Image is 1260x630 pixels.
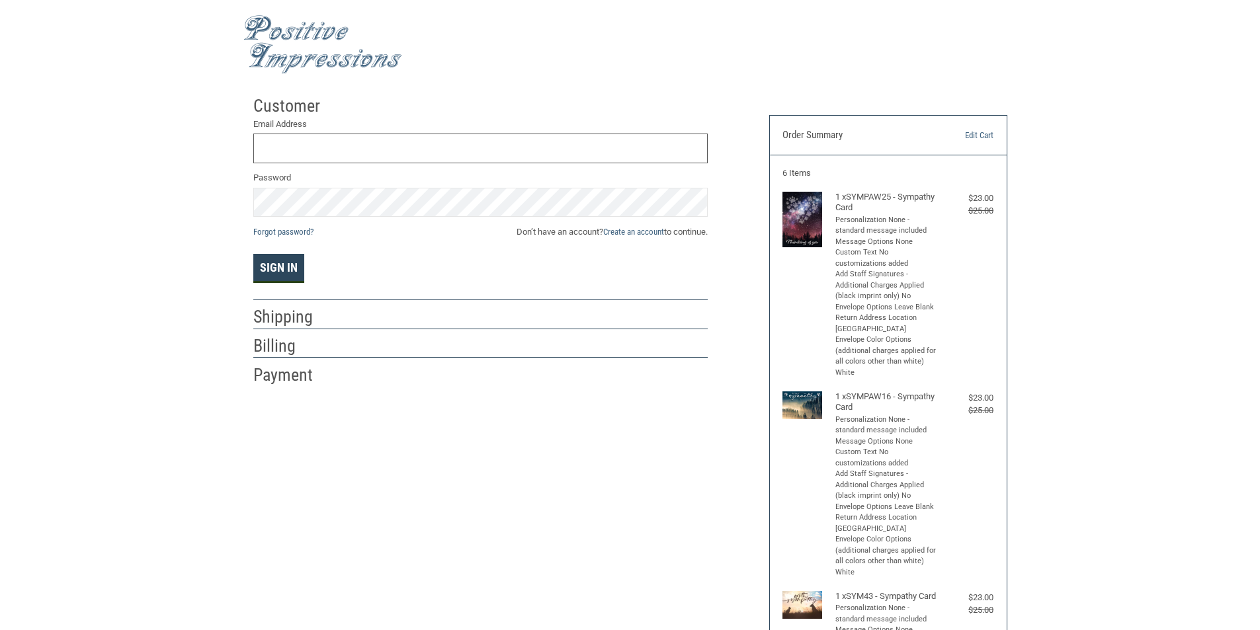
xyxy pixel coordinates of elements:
div: $25.00 [941,604,993,617]
a: Create an account [603,227,664,237]
li: Personalization None - standard message included [835,603,938,625]
li: Message Options None [835,436,938,448]
div: $23.00 [941,591,993,604]
li: Custom Text No customizations added [835,247,938,269]
li: Custom Text No customizations added [835,447,938,469]
li: Envelope Color Options (additional charges applied for all colors other than white) White [835,335,938,378]
h3: Order Summary [782,129,926,142]
li: Message Options None [835,237,938,248]
h4: 1 x SYMPAW25 - Sympathy Card [835,192,938,214]
li: Return Address Location [GEOGRAPHIC_DATA] [835,512,938,534]
li: Envelope Options Leave Blank [835,302,938,313]
div: $23.00 [941,192,993,205]
div: $23.00 [941,391,993,405]
h2: Customer [253,95,331,117]
a: Forgot password? [253,227,314,237]
h2: Billing [253,335,331,357]
div: $25.00 [941,204,993,217]
button: Sign In [253,254,304,283]
h4: 1 x SYM43 - Sympathy Card [835,591,938,602]
label: Password [253,171,708,184]
span: Don’t have an account? to continue. [517,225,708,239]
li: Personalization None - standard message included [835,215,938,237]
h2: Shipping [253,306,331,328]
h3: 6 Items [782,168,993,178]
h4: 1 x SYMPAW16 - Sympathy Card [835,391,938,413]
div: $25.00 [941,404,993,417]
img: Positive Impressions [243,15,402,74]
label: Email Address [253,118,708,131]
li: Envelope Color Options (additional charges applied for all colors other than white) White [835,534,938,578]
li: Personalization None - standard message included [835,414,938,436]
li: Add Staff Signatures - Additional Charges Applied (black imprint only) No [835,269,938,302]
a: Edit Cart [926,129,993,142]
li: Return Address Location [GEOGRAPHIC_DATA] [835,313,938,335]
h2: Payment [253,364,331,386]
li: Add Staff Signatures - Additional Charges Applied (black imprint only) No [835,469,938,502]
li: Envelope Options Leave Blank [835,502,938,513]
